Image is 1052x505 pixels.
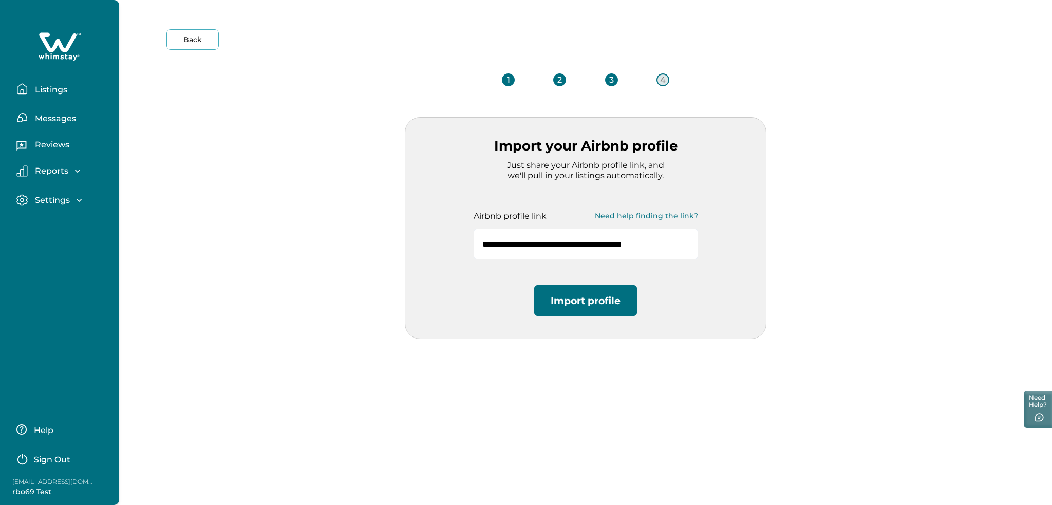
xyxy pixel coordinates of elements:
[32,195,70,205] p: Settings
[656,73,669,86] div: 4
[474,211,547,221] p: Airbnb profile link
[32,85,67,95] p: Listings
[12,477,95,487] p: [EMAIL_ADDRESS][DOMAIN_NAME]
[16,107,111,128] button: Messages
[16,448,107,469] button: Sign Out
[34,455,70,465] p: Sign Out
[502,73,515,86] div: 1
[12,487,95,497] p: rbo69 Test
[32,114,76,124] p: Messages
[166,29,219,50] button: Back
[553,73,566,86] div: 2
[405,138,766,154] p: Import your Airbnb profile
[16,136,111,157] button: Reviews
[31,425,53,436] p: Help
[499,160,672,180] p: Just share your Airbnb profile link, and we'll pull in your listings automatically.
[32,166,68,176] p: Reports
[32,140,69,150] p: Reviews
[16,79,111,99] button: Listings
[16,194,111,206] button: Settings
[605,73,618,86] div: 3
[16,419,107,440] button: Help
[16,165,111,177] button: Reports
[595,205,698,226] button: Need help finding the link?
[534,285,637,316] button: Import profile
